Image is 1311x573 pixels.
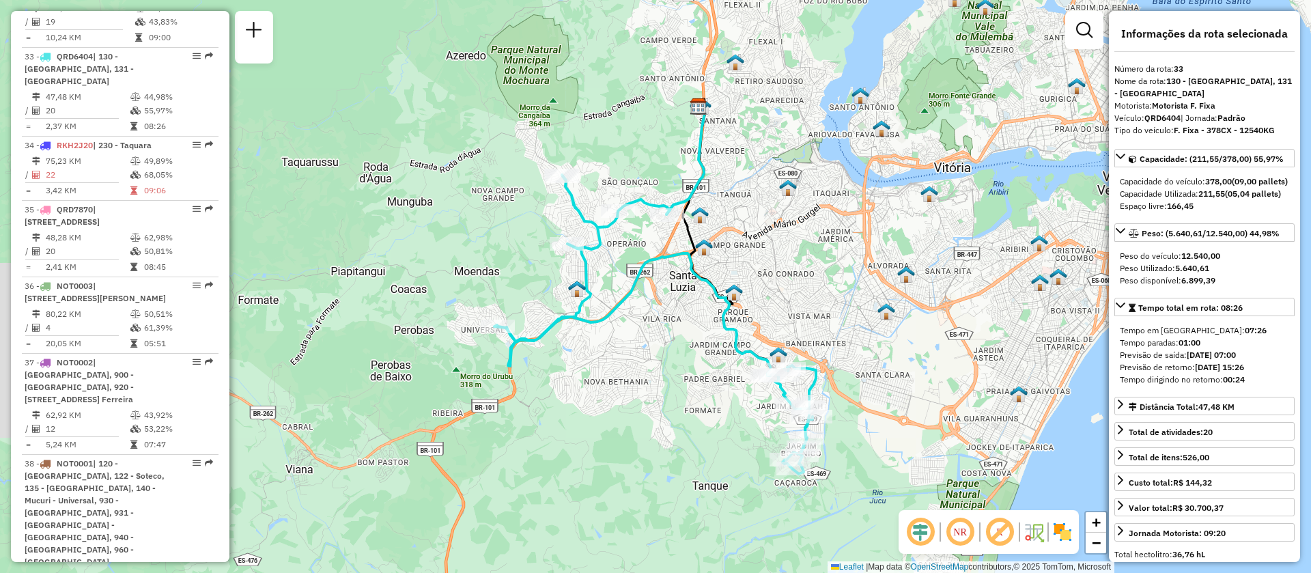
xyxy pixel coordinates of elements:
div: Capacidade: (211,55/378,00) 55,97% [1114,170,1295,218]
strong: 6.899,39 [1181,275,1215,285]
span: 38 - [25,458,165,567]
div: Tempo em [GEOGRAPHIC_DATA]: [1120,324,1289,337]
em: Opções [193,358,201,366]
a: OpenStreetMap [911,562,969,572]
strong: 166,45 [1167,201,1194,211]
em: Rota exportada [205,281,213,290]
div: Número da rota: [1114,63,1295,75]
span: 34 - [25,140,152,150]
a: Tempo total em rota: 08:26 [1114,298,1295,316]
td: / [25,15,31,29]
td: 75,23 KM [45,154,130,168]
span: | 130 - [GEOGRAPHIC_DATA], 131 - [GEOGRAPHIC_DATA] [25,51,134,86]
strong: 130 - [GEOGRAPHIC_DATA], 131 - [GEOGRAPHIC_DATA] [1114,76,1292,98]
div: Tempo paradas: [1120,337,1289,349]
img: Simulação- Sagrada Família [695,238,713,256]
td: 80,22 KM [45,307,130,321]
td: 10,24 KM [45,31,135,44]
td: 09:00 [148,31,213,44]
img: Simulação- Praia da Gaivotas [1010,385,1028,403]
img: Simulação- Vila Prudencio [727,53,744,71]
img: Fluxo de ruas [1023,521,1045,543]
span: | Jornada: [1181,113,1245,123]
img: Simulação - Primavera [568,280,586,298]
em: Rota exportada [205,205,213,213]
div: Tempo total em rota: 08:26 [1114,319,1295,391]
img: Simulação- Ilha [851,87,869,104]
span: 35 - [25,204,100,227]
i: Tempo total em rota [130,263,137,271]
strong: 5.640,61 [1175,263,1209,273]
td: 49,89% [143,154,212,168]
span: NOT0002 [57,357,93,367]
td: 05:51 [143,337,212,350]
td: 07:47 [143,438,212,451]
span: + [1092,514,1101,531]
div: Jornada Motorista: 09:20 [1129,527,1226,540]
strong: [DATE] 07:00 [1187,350,1236,360]
i: % de utilização do peso [130,157,141,165]
span: | [STREET_ADDRESS] [25,204,100,227]
i: Total de Atividades [32,324,40,332]
div: Peso: (5.640,61/12.540,00) 44,98% [1114,244,1295,292]
a: Total de atividades:20 [1114,422,1295,441]
div: Peso disponível: [1120,275,1289,287]
i: % de utilização da cubagem [130,107,141,115]
img: Simulação- Santa Catarina [770,346,787,364]
a: Total de itens:526,00 [1114,447,1295,466]
strong: 33 [1174,64,1183,74]
td: 20 [45,104,130,117]
em: Opções [193,459,201,467]
div: Map data © contributors,© 2025 TomTom, Microsoft [828,561,1114,573]
a: Zoom in [1086,512,1106,533]
div: Custo total: [1129,477,1212,489]
h4: Informações da rota selecionada [1114,27,1295,40]
em: Rota exportada [205,141,213,149]
td: 43,83% [148,15,213,29]
td: = [25,31,31,44]
td: 48,28 KM [45,231,130,244]
span: Tempo total em rota: 08:26 [1138,303,1243,313]
span: | [866,562,868,572]
td: = [25,184,31,197]
td: 62,92 KM [45,408,130,422]
strong: F. Fixa - 378CX - 12540KG [1174,125,1275,135]
td: 20 [45,244,130,258]
img: Simulação- Vila Guilhermina [920,185,938,203]
td: / [25,422,31,436]
em: Opções [193,205,201,213]
span: NOT0003 [57,281,93,291]
td: 08:26 [143,120,212,133]
i: Distância Total [32,234,40,242]
img: 514 UDC Light WCL V. Gloria [1030,234,1048,252]
em: Rota exportada [205,52,213,60]
span: Ocultar deslocamento [904,516,937,548]
div: Capacidade do veículo: [1120,176,1289,188]
span: 33 - [25,51,134,86]
em: Opções [193,141,201,149]
strong: 07:26 [1245,325,1267,335]
img: Exibir/Ocultar setores [1052,521,1073,543]
td: = [25,120,31,133]
div: Previsão de retorno: [1120,361,1289,374]
i: Distância Total [32,411,40,419]
span: Ocultar NR [944,516,976,548]
div: Tipo do veículo: [1114,124,1295,137]
img: Simulação- Santa Inês [1031,274,1049,292]
a: Leaflet [831,562,864,572]
strong: R$ 144,32 [1173,477,1212,488]
td: / [25,104,31,117]
strong: 00:24 [1223,374,1245,385]
span: Peso: (5.640,61/12.540,00) 44,98% [1142,228,1280,238]
td: = [25,260,31,274]
img: Simulação- Itaciba [779,179,797,197]
td: 62,98% [143,231,212,244]
span: Exibir rótulo [983,516,1016,548]
strong: (09,00 pallets) [1232,176,1288,186]
span: | [STREET_ADDRESS][PERSON_NAME] [25,281,166,303]
a: Exibir filtros [1071,16,1098,44]
a: Custo total:R$ 144,32 [1114,473,1295,491]
em: Opções [193,281,201,290]
td: 53,22% [143,422,212,436]
a: Jornada Motorista: 09:20 [1114,523,1295,542]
